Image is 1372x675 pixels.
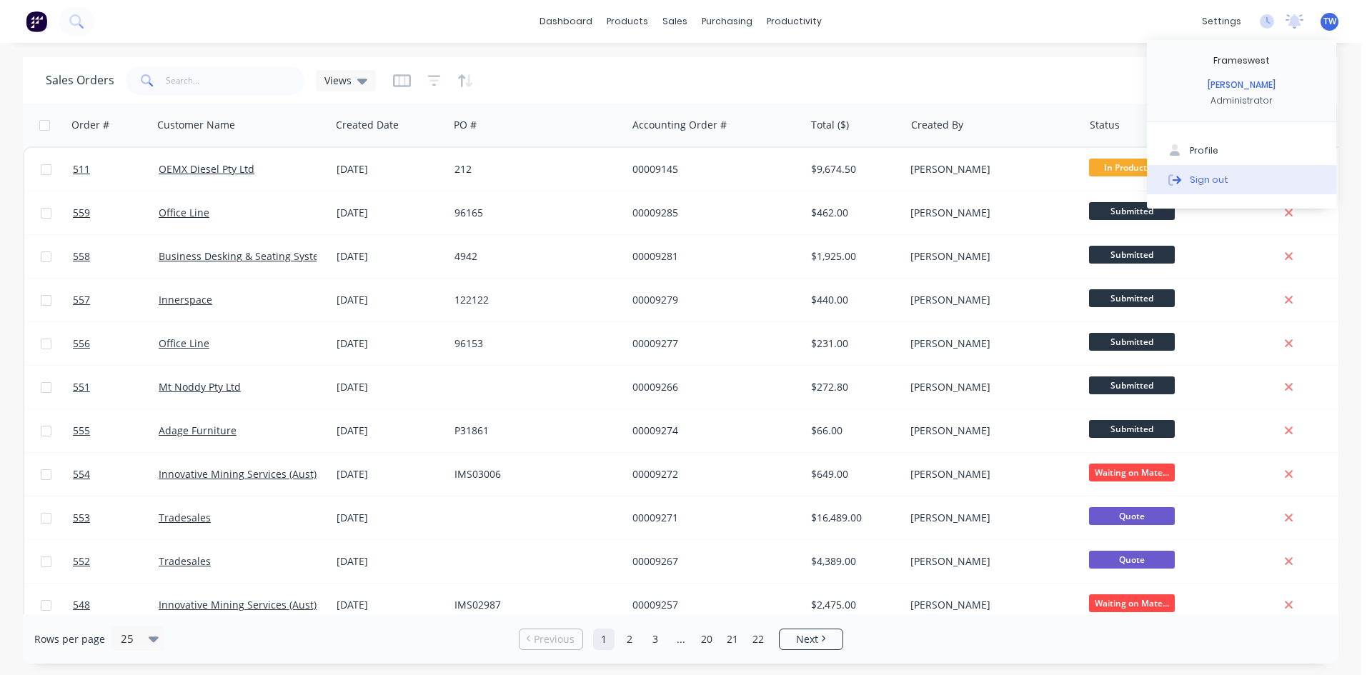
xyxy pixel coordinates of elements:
[73,191,159,234] a: 559
[159,336,209,350] a: Office Line
[337,206,443,220] div: [DATE]
[337,380,443,394] div: [DATE]
[600,11,655,32] div: products
[520,632,582,646] a: Previous page
[166,66,305,95] input: Search...
[811,249,895,264] div: $1,925.00
[910,554,1069,569] div: [PERSON_NAME]
[73,453,159,496] a: 554
[593,629,615,650] a: Page 1 is your current page
[910,206,1069,220] div: [PERSON_NAME]
[811,336,895,351] div: $231.00
[337,467,443,481] div: [DATE]
[73,540,159,583] a: 552
[632,511,791,525] div: 00009271
[632,118,727,132] div: Accounting Order #
[910,293,1069,307] div: [PERSON_NAME]
[337,511,443,525] div: [DATE]
[1213,54,1270,67] div: Frameswest
[747,629,769,650] a: Page 22
[1147,165,1336,194] button: Sign out
[71,118,109,132] div: Order #
[811,293,895,307] div: $440.00
[1089,159,1175,176] span: In Production
[655,11,695,32] div: sales
[1089,289,1175,307] span: Submitted
[73,279,159,321] a: 557
[632,249,791,264] div: 00009281
[632,380,791,394] div: 00009266
[760,11,829,32] div: productivity
[796,632,818,646] span: Next
[1089,246,1175,264] span: Submitted
[73,598,90,612] span: 548
[1323,15,1336,28] span: TW
[1147,136,1336,165] button: Profile
[73,148,159,191] a: 511
[1211,94,1273,107] div: Administrator
[73,336,90,351] span: 556
[454,162,613,176] div: 212
[1089,420,1175,438] span: Submitted
[454,467,613,481] div: IMS03006
[513,629,849,650] ul: Pagination
[73,235,159,278] a: 558
[1190,173,1228,186] div: Sign out
[910,336,1069,351] div: [PERSON_NAME]
[34,632,105,646] span: Rows per page
[632,424,791,438] div: 00009274
[337,598,443,612] div: [DATE]
[336,118,399,132] div: Created Date
[159,511,211,524] a: Tradesales
[670,629,692,650] a: Jump forward
[811,380,895,394] div: $272.80
[454,598,613,612] div: IMS02987
[73,293,90,307] span: 557
[811,598,895,612] div: $2,475.00
[722,629,743,650] a: Page 21
[1089,594,1175,612] span: Waiting on Mate...
[910,380,1069,394] div: [PERSON_NAME]
[632,293,791,307] div: 00009279
[910,598,1069,612] div: [PERSON_NAME]
[73,496,159,539] a: 553
[811,206,895,220] div: $462.00
[1089,376,1175,394] span: Submitted
[159,249,333,263] a: Business Desking & Seating Systems
[811,118,849,132] div: Total ($)
[811,467,895,481] div: $649.00
[1089,551,1175,569] span: Quote
[1090,118,1120,132] div: Status
[73,366,159,409] a: 551
[910,511,1069,525] div: [PERSON_NAME]
[337,293,443,307] div: [DATE]
[337,424,443,438] div: [DATE]
[159,598,352,611] a: Innovative Mining Services (Aust) Pty Ltd
[1190,144,1218,157] div: Profile
[73,249,90,264] span: 558
[910,424,1069,438] div: [PERSON_NAME]
[73,409,159,452] a: 555
[159,554,211,568] a: Tradesales
[1089,464,1175,481] span: Waiting on Mate...
[26,11,47,32] img: Factory
[1089,333,1175,351] span: Submitted
[159,424,237,437] a: Adage Furniture
[911,118,963,132] div: Created By
[159,293,212,306] a: Innerspace
[1089,507,1175,525] span: Quote
[157,118,235,132] div: Customer Name
[73,162,90,176] span: 511
[73,380,90,394] span: 551
[454,206,613,220] div: 96165
[73,554,90,569] span: 552
[632,598,791,612] div: 00009257
[337,336,443,351] div: [DATE]
[337,554,443,569] div: [DATE]
[159,467,352,481] a: Innovative Mining Services (Aust) Pty Ltd
[632,162,791,176] div: 00009145
[73,322,159,365] a: 556
[337,162,443,176] div: [DATE]
[696,629,717,650] a: Page 20
[811,162,895,176] div: $9,674.50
